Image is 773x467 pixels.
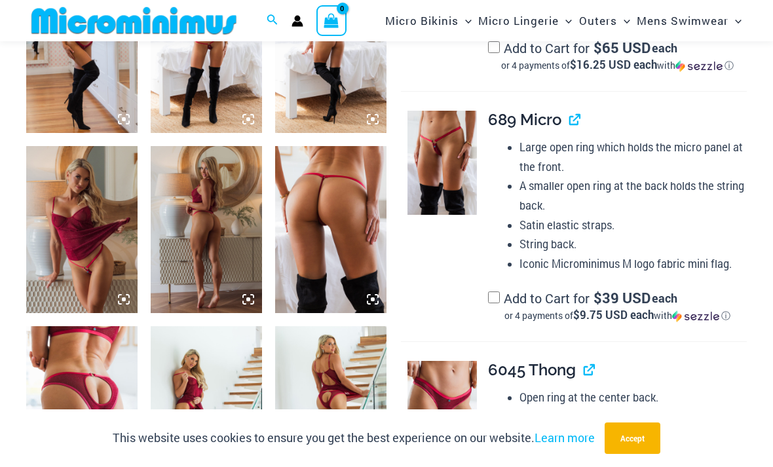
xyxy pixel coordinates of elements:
[478,4,559,37] span: Micro Lingerie
[407,111,477,214] img: Guilty Pleasures Red 689 Micro
[488,309,747,322] div: or 4 payments of with
[113,428,595,448] p: This website uses cookies to ensure you get the best experience on our website.
[459,4,472,37] span: Menu Toggle
[488,59,747,72] div: or 4 payments of$16.25 USD eachwithSezzle Click to learn more about Sezzle
[535,430,595,445] a: Learn more
[594,38,602,57] span: $
[594,291,650,305] span: 39 USD
[519,215,747,235] li: Satin elastic straps.
[407,361,477,464] img: Guilty Pleasures Red 6045 Thong
[26,146,138,313] img: Guilty Pleasures Red 1260 Slip 689 Micro
[675,60,723,72] img: Sezzle
[633,4,745,37] a: Mens SwimwearMenu ToggleMenu Toggle
[488,110,561,129] span: 689 Micro
[292,15,303,27] a: Account icon link
[637,4,728,37] span: Mens Swimwear
[316,5,347,35] a: View Shopping Cart, empty
[605,422,660,454] button: Accept
[26,6,242,35] img: MM SHOP LOGO FLAT
[559,4,572,37] span: Menu Toggle
[652,41,677,54] span: each
[382,4,475,37] a: Micro BikinisMenu ToggleMenu Toggle
[488,360,576,379] span: 6045 Thong
[579,4,617,37] span: Outers
[267,12,278,29] a: Search icon link
[594,288,602,307] span: $
[519,176,747,215] li: A smaller open ring at the back holds the string back.
[488,59,747,72] div: or 4 payments of with
[570,57,657,72] span: $16.25 USD each
[475,4,575,37] a: Micro LingerieMenu ToggleMenu Toggle
[672,310,719,322] img: Sezzle
[275,146,387,313] img: Guilty Pleasures Red 689 Micro
[573,307,654,322] span: $9.75 USD each
[488,39,747,72] label: Add to Cart for
[728,4,742,37] span: Menu Toggle
[488,291,500,303] input: Add to Cart for$39 USD eachor 4 payments of$9.75 USD eachwithSezzle Click to learn more about Sezzle
[380,2,747,39] nav: Site Navigation
[519,254,747,274] li: Iconic Microminimus M logo fabric mini flag.
[519,407,747,427] li: Cheeky cut with open back.
[519,388,747,407] li: Open ring at the center back.
[652,291,677,305] span: each
[151,146,262,313] img: Guilty Pleasures Red 1260 Slip 689 Micro
[519,138,747,176] li: Large open ring which holds the micro panel at the front.
[488,290,747,322] label: Add to Cart for
[488,41,500,53] input: Add to Cart for$65 USD eachor 4 payments of$16.25 USD eachwithSezzle Click to learn more about Se...
[594,41,650,54] span: 65 USD
[488,309,747,322] div: or 4 payments of$9.75 USD eachwithSezzle Click to learn more about Sezzle
[617,4,630,37] span: Menu Toggle
[519,234,747,254] li: String back.
[576,4,633,37] a: OutersMenu ToggleMenu Toggle
[385,4,459,37] span: Micro Bikinis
